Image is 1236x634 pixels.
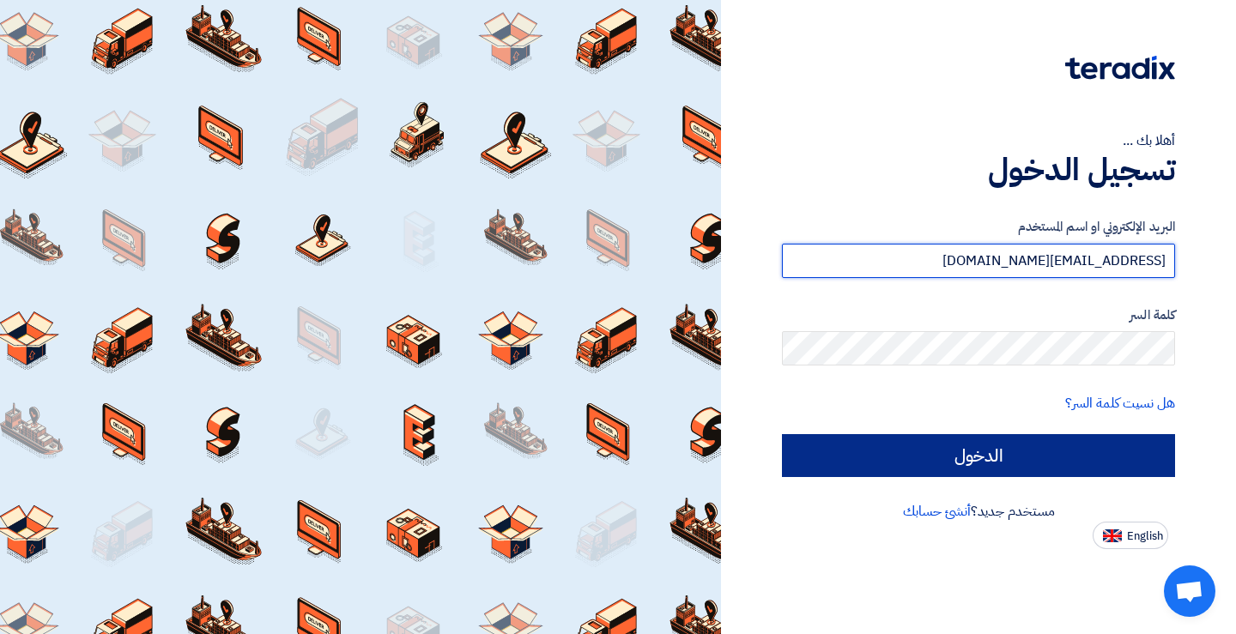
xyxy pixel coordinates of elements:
[782,434,1175,477] input: الدخول
[782,217,1175,237] label: البريد الإلكتروني او اسم المستخدم
[782,305,1175,325] label: كلمة السر
[1164,565,1215,617] a: دردشة مفتوحة
[1065,393,1175,414] a: هل نسيت كلمة السر؟
[782,151,1175,189] h1: تسجيل الدخول
[903,501,971,522] a: أنشئ حسابك
[1093,522,1168,549] button: English
[1127,530,1163,542] span: English
[782,244,1175,278] input: أدخل بريد العمل الإلكتروني او اسم المستخدم الخاص بك ...
[1103,529,1122,542] img: en-US.png
[782,501,1175,522] div: مستخدم جديد؟
[1065,56,1175,80] img: Teradix logo
[782,130,1175,151] div: أهلا بك ...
